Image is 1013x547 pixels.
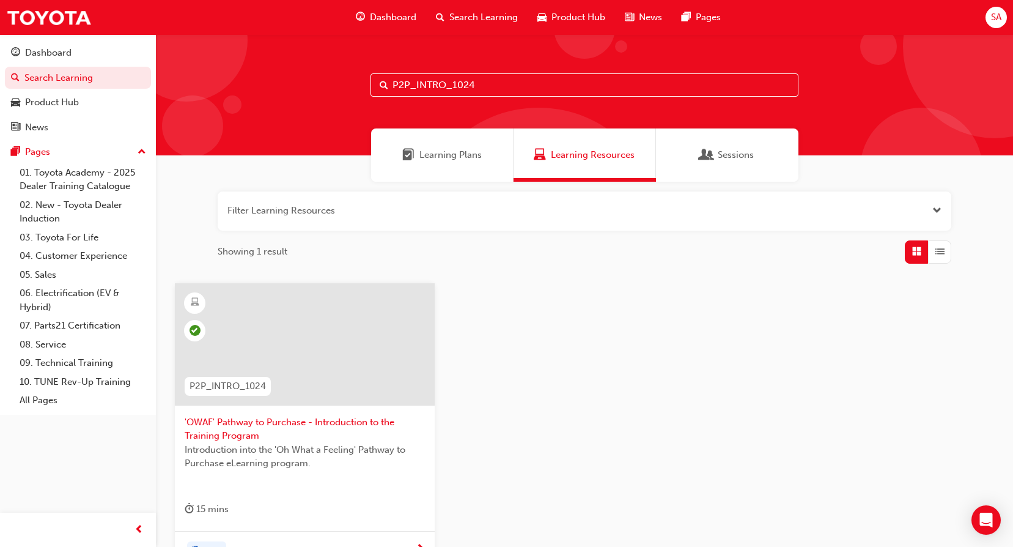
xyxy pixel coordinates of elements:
[15,335,151,354] a: 08. Service
[11,73,20,84] span: search-icon
[912,245,921,259] span: Grid
[639,10,662,24] span: News
[5,67,151,89] a: Search Learning
[402,148,414,162] span: Learning Plans
[551,10,605,24] span: Product Hub
[696,10,721,24] span: Pages
[5,39,151,141] button: DashboardSearch LearningProduct HubNews
[380,78,388,92] span: Search
[190,379,266,393] span: P2P_INTRO_1024
[185,502,229,517] div: 15 mins
[991,10,1001,24] span: SA
[218,245,287,259] span: Showing 1 result
[191,295,199,311] span: learningResourceType_ELEARNING-icon
[419,148,482,162] span: Learning Plans
[134,523,144,538] span: prev-icon
[25,145,50,159] div: Pages
[11,122,20,133] span: news-icon
[185,502,194,517] span: duration-icon
[718,148,754,162] span: Sessions
[371,128,514,182] a: Learning PlansLearning Plans
[426,5,528,30] a: search-iconSearch Learning
[370,10,416,24] span: Dashboard
[138,144,146,160] span: up-icon
[356,10,365,25] span: guage-icon
[370,73,798,97] input: Search...
[436,10,444,25] span: search-icon
[15,228,151,247] a: 03. Toyota For Life
[11,147,20,158] span: pages-icon
[15,266,151,285] a: 05. Sales
[11,48,20,59] span: guage-icon
[449,10,518,24] span: Search Learning
[25,121,48,135] div: News
[15,196,151,228] a: 02. New - Toyota Dealer Induction
[15,284,151,316] a: 06. Electrification (EV & Hybrid)
[625,10,634,25] span: news-icon
[15,163,151,196] a: 01. Toyota Academy - 2025 Dealer Training Catalogue
[935,245,945,259] span: List
[615,5,672,30] a: news-iconNews
[15,354,151,373] a: 09. Technical Training
[528,5,615,30] a: car-iconProduct Hub
[15,316,151,335] a: 07. Parts21 Certification
[15,391,151,410] a: All Pages
[5,141,151,163] button: Pages
[25,46,72,60] div: Dashboard
[5,91,151,114] a: Product Hub
[5,42,151,64] a: Dashboard
[6,4,92,31] img: Trak
[190,325,201,336] span: learningRecordVerb_COMPLETE-icon
[15,247,151,266] a: 04. Customer Experience
[656,128,798,182] a: SessionsSessions
[682,10,691,25] span: pages-icon
[185,415,425,443] span: 'OWAF' Pathway to Purchase - Introduction to the Training Program
[5,116,151,139] a: News
[932,204,941,218] button: Open the filter
[985,7,1007,28] button: SA
[672,5,731,30] a: pages-iconPages
[534,148,546,162] span: Learning Resources
[514,128,656,182] a: Learning ResourcesLearning Resources
[15,373,151,392] a: 10. TUNE Rev-Up Training
[25,95,79,110] div: Product Hub
[537,10,547,25] span: car-icon
[11,97,20,108] span: car-icon
[551,148,635,162] span: Learning Resources
[346,5,426,30] a: guage-iconDashboard
[185,443,425,471] span: Introduction into the 'Oh What a Feeling' Pathway to Purchase eLearning program.
[971,505,1001,535] div: Open Intercom Messenger
[701,148,713,162] span: Sessions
